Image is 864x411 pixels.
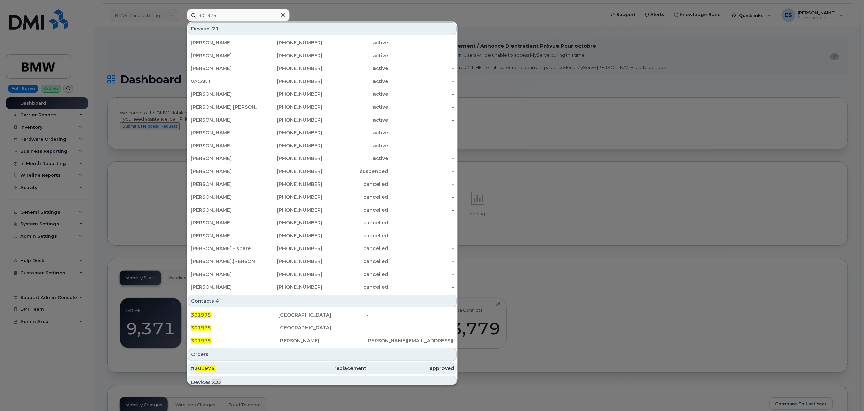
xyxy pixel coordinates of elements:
[322,39,388,46] div: active
[188,295,457,307] div: Contacts
[388,52,454,59] div: -
[257,39,323,46] div: [PHONE_NUMBER]
[257,258,323,265] div: [PHONE_NUMBER]
[188,309,457,321] a: 301975[GEOGRAPHIC_DATA]-
[191,116,257,123] div: [PERSON_NAME]
[388,219,454,226] div: -
[322,78,388,85] div: active
[188,281,457,293] a: [PERSON_NAME][PHONE_NUMBER]cancelled-
[191,65,257,72] div: [PERSON_NAME]
[188,49,457,62] a: [PERSON_NAME][PHONE_NUMBER]active-
[191,168,257,175] div: [PERSON_NAME]
[188,362,457,374] a: #301975replacementapproved
[257,245,323,252] div: [PHONE_NUMBER]
[191,155,257,162] div: [PERSON_NAME]
[257,284,323,290] div: [PHONE_NUMBER]
[257,232,323,239] div: [PHONE_NUMBER]
[322,52,388,59] div: active
[212,379,221,386] span: .CO
[366,365,454,372] div: approved
[257,271,323,278] div: [PHONE_NUMBER]
[388,155,454,162] div: -
[322,271,388,278] div: cancelled
[191,104,257,110] div: [PERSON_NAME] [PERSON_NAME]
[188,114,457,126] a: [PERSON_NAME][PHONE_NUMBER]active-
[191,338,211,344] span: 301975
[388,194,454,200] div: -
[322,91,388,98] div: active
[188,230,457,242] a: [PERSON_NAME][PHONE_NUMBER]cancelled-
[188,75,457,87] a: VACANT .[PHONE_NUMBER]active-
[188,191,457,203] a: [PERSON_NAME][PHONE_NUMBER]cancelled-
[322,168,388,175] div: suspended
[388,168,454,175] div: -
[195,365,215,371] span: 301975
[257,104,323,110] div: [PHONE_NUMBER]
[388,129,454,136] div: -
[257,181,323,188] div: [PHONE_NUMBER]
[388,78,454,85] div: -
[278,324,366,331] div: [GEOGRAPHIC_DATA]
[191,91,257,98] div: [PERSON_NAME]
[188,22,457,35] div: Devices
[188,348,457,361] div: Orders
[215,298,219,304] span: 4
[388,271,454,278] div: -
[322,207,388,213] div: cancelled
[388,104,454,110] div: -
[388,245,454,252] div: -
[322,181,388,188] div: cancelled
[388,142,454,149] div: -
[257,155,323,162] div: [PHONE_NUMBER]
[257,207,323,213] div: [PHONE_NUMBER]
[257,168,323,175] div: [PHONE_NUMBER]
[278,311,366,318] div: [GEOGRAPHIC_DATA]
[388,207,454,213] div: -
[257,116,323,123] div: [PHONE_NUMBER]
[322,104,388,110] div: active
[322,284,388,290] div: cancelled
[257,52,323,59] div: [PHONE_NUMBER]
[191,365,278,372] div: #
[322,129,388,136] div: active
[366,324,454,331] div: -
[257,219,323,226] div: [PHONE_NUMBER]
[322,194,388,200] div: cancelled
[388,232,454,239] div: -
[188,165,457,177] a: [PERSON_NAME][PHONE_NUMBER]suspended-
[188,139,457,152] a: [PERSON_NAME][PHONE_NUMBER]active-
[188,88,457,100] a: [PERSON_NAME][PHONE_NUMBER]active-
[188,376,457,389] div: Devices
[191,181,257,188] div: [PERSON_NAME]
[191,284,257,290] div: [PERSON_NAME]
[322,219,388,226] div: cancelled
[388,284,454,290] div: -
[188,178,457,190] a: [PERSON_NAME][PHONE_NUMBER]cancelled-
[188,152,457,165] a: [PERSON_NAME][PHONE_NUMBER]active-
[366,337,454,344] div: [PERSON_NAME][EMAIL_ADDRESS][PERSON_NAME][DOMAIN_NAME]
[191,312,211,318] span: 301975
[191,52,257,59] div: [PERSON_NAME]
[388,91,454,98] div: -
[322,65,388,72] div: active
[257,78,323,85] div: [PHONE_NUMBER]
[322,258,388,265] div: cancelled
[188,127,457,139] a: [PERSON_NAME][PHONE_NUMBER]active-
[322,142,388,149] div: active
[191,129,257,136] div: [PERSON_NAME]
[188,101,457,113] a: [PERSON_NAME] [PERSON_NAME][PHONE_NUMBER]active-
[322,232,388,239] div: cancelled
[191,207,257,213] div: [PERSON_NAME]
[191,142,257,149] div: [PERSON_NAME]
[388,181,454,188] div: -
[188,242,457,255] a: [PERSON_NAME] - spare[PHONE_NUMBER]cancelled-
[188,255,457,267] a: [PERSON_NAME].[PERSON_NAME]-C6[PHONE_NUMBER]cancelled-
[257,194,323,200] div: [PHONE_NUMBER]
[188,334,457,347] a: 301975[PERSON_NAME][PERSON_NAME][EMAIL_ADDRESS][PERSON_NAME][DOMAIN_NAME]
[191,258,257,265] div: [PERSON_NAME].[PERSON_NAME]-C6
[188,204,457,216] a: [PERSON_NAME][PHONE_NUMBER]cancelled-
[257,91,323,98] div: [PHONE_NUMBER]
[212,25,219,32] span: 21
[188,322,457,334] a: 301975[GEOGRAPHIC_DATA]-
[191,245,257,252] div: [PERSON_NAME] - spare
